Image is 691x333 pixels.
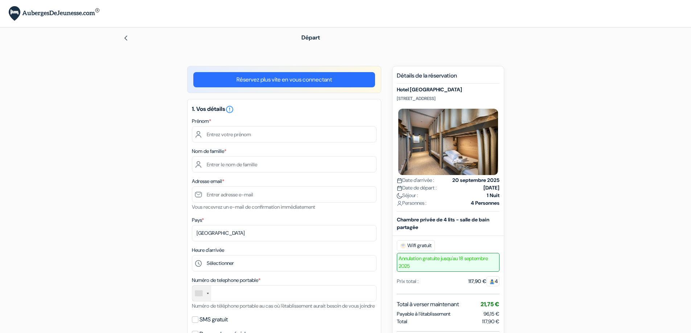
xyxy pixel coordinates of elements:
[192,156,377,172] input: Entrer le nom de famille
[484,184,499,192] strong: [DATE]
[9,6,99,21] img: AubergesDeJeunesse.com
[301,34,320,41] span: Départ
[192,117,211,125] label: Prénom
[192,303,375,309] small: Numéro de téléphone portable au cas où l'établissement aurait besoin de vous joindre
[192,105,377,114] h5: 1. Vos détails
[397,186,402,191] img: calendar.svg
[397,201,402,206] img: user_icon.svg
[397,253,499,272] span: Annulation gratuite jusqu'au 18 septembre 2025
[192,216,204,224] label: Pays
[397,192,418,199] span: Séjour :
[192,276,260,284] label: Numéro de telephone portable
[397,87,499,93] h5: Hotel [GEOGRAPHIC_DATA]
[397,96,499,101] p: [STREET_ADDRESS]
[397,240,435,251] span: Wifi gratuit
[397,176,434,184] span: Date d'arrivée :
[397,178,402,183] img: calendar.svg
[192,178,224,185] label: Adresse email
[192,186,377,203] input: Entrer adresse e-mail
[397,199,427,207] span: Personnes :
[397,310,451,318] span: Payable à l’établissement
[452,176,499,184] strong: 20 septembre 2025
[192,246,224,254] label: Heure d'arrivée
[489,279,495,284] img: guest.svg
[468,278,499,285] div: 117,90 €
[397,193,402,199] img: moon.svg
[486,276,499,286] span: 4
[397,318,407,325] span: Total
[397,278,419,285] div: Prix total :
[193,72,375,87] a: Réservez plus vite en vous connectant
[225,105,234,113] a: error_outline
[397,72,499,84] h5: Détails de la réservation
[192,204,315,210] small: Vous recevrez un e-mail de confirmation immédiatement
[471,199,499,207] strong: 4 Personnes
[397,184,437,192] span: Date de départ :
[481,300,499,308] span: 21,75 €
[200,315,228,325] label: SMS gratuit
[400,243,406,249] img: free_wifi.svg
[397,216,489,230] b: Chambre privée de 4 lits - salle de bain partagée
[482,318,499,325] span: 117,90 €
[123,35,129,41] img: left_arrow.svg
[484,311,499,317] span: 96,15 €
[192,147,226,155] label: Nom de famille
[487,192,499,199] strong: 1 Nuit
[225,105,234,114] i: error_outline
[192,126,377,142] input: Entrez votre prénom
[397,300,459,309] span: Total à verser maintenant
